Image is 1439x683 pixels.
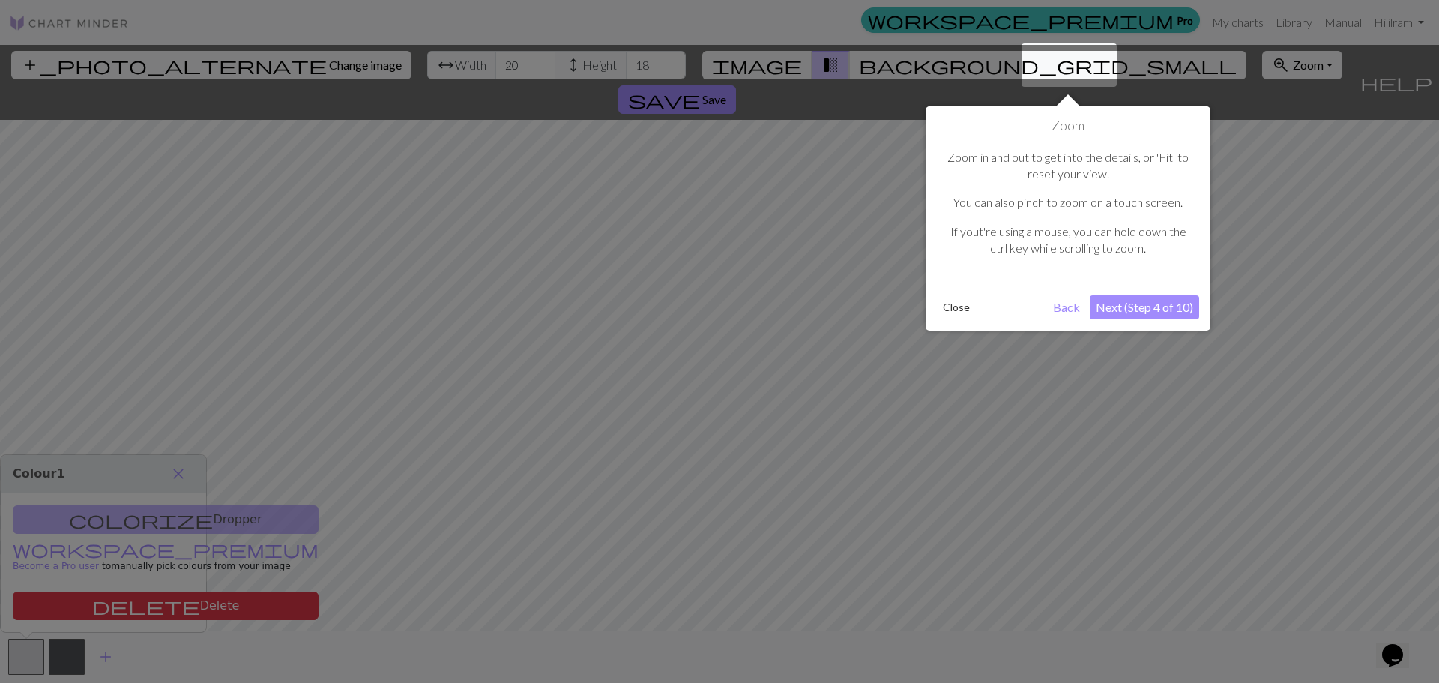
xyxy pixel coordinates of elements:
[937,118,1199,134] h1: Zoom
[944,149,1192,183] p: Zoom in and out to get into the details, or 'Fit' to reset your view.
[1047,295,1086,319] button: Back
[1090,295,1199,319] button: Next (Step 4 of 10)
[944,194,1192,211] p: You can also pinch to zoom on a touch screen.
[926,106,1210,331] div: Zoom
[937,296,976,319] button: Close
[944,223,1192,257] p: If yout're using a mouse, you can hold down the ctrl key while scrolling to zoom.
